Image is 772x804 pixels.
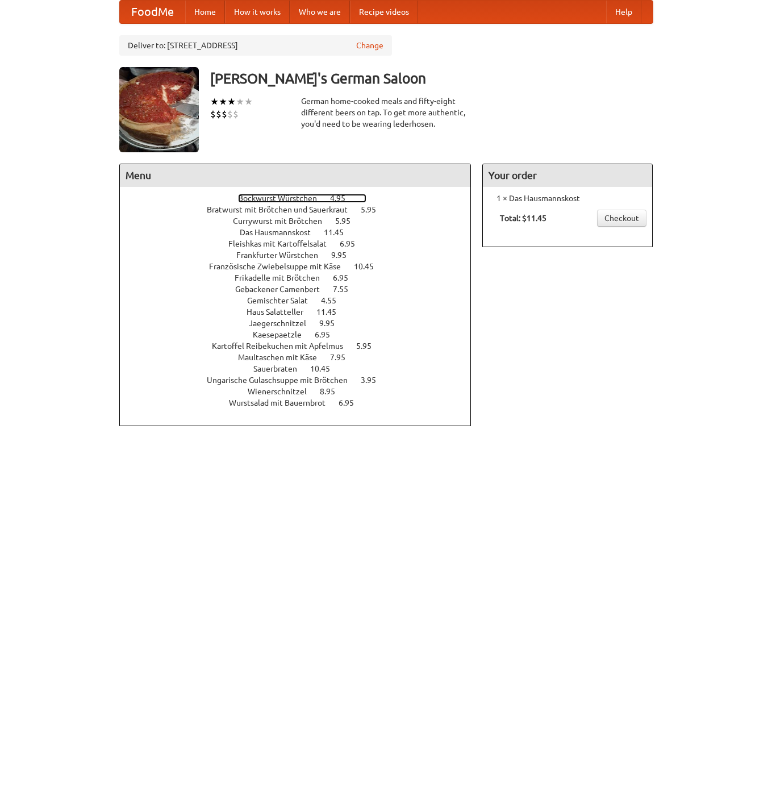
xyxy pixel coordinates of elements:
[238,194,328,203] span: Bockwurst Würstchen
[235,273,331,282] span: Frikadelle mit Brötchen
[207,376,359,385] span: Ungarische Gulaschsuppe mit Brötchen
[227,108,233,120] li: $
[361,205,387,214] span: 5.95
[354,262,385,271] span: 10.45
[228,239,338,248] span: Fleishkas mit Kartoffelsalat
[185,1,225,23] a: Home
[210,67,653,90] h3: [PERSON_NAME]'s German Saloon
[228,239,376,248] a: Fleishkas mit Kartoffelsalat 6.95
[301,95,471,130] div: German home-cooked meals and fifty-eight different beers on tap. To get more authentic, you'd nee...
[212,341,354,351] span: Kartoffel Reibekuchen mit Apfelmus
[248,387,356,396] a: Wienerschnitzel 8.95
[253,364,308,373] span: Sauerbraten
[244,95,253,108] li: ★
[233,216,333,226] span: Currywurst mit Brötchen
[247,307,357,316] a: Haus Salatteller 11.45
[350,1,418,23] a: Recipe videos
[333,273,360,282] span: 6.95
[229,398,337,407] span: Wurstsalad mit Bauernbrot
[219,95,227,108] li: ★
[247,296,357,305] a: Gemischter Salat 4.55
[210,108,216,120] li: $
[249,319,318,328] span: Jaegerschnitzel
[315,330,341,339] span: 6.95
[500,214,546,223] b: Total: $11.45
[233,216,372,226] a: Currywurst mit Brötchen 5.95
[229,398,375,407] a: Wurstsalad mit Bauernbrot 6.95
[236,251,329,260] span: Frankfurter Würstchen
[119,35,392,56] div: Deliver to: [STREET_ADDRESS]
[321,296,348,305] span: 4.55
[247,296,319,305] span: Gemischter Salat
[222,108,227,120] li: $
[209,262,352,271] span: Französische Zwiebelsuppe mit Käse
[253,330,351,339] a: Kaesepaetzle 6.95
[207,205,359,214] span: Bratwurst mit Brötchen und Sauerkraut
[240,228,365,237] a: Das Hausmannskost 11.45
[119,67,199,152] img: angular.jpg
[361,376,387,385] span: 3.95
[356,40,383,51] a: Change
[238,194,366,203] a: Bockwurst Würstchen 4.95
[253,364,351,373] a: Sauerbraten 10.45
[320,387,347,396] span: 8.95
[489,193,646,204] li: 1 × Das Hausmannskost
[235,285,331,294] span: Gebackener Camenbert
[319,319,346,328] span: 9.95
[316,307,348,316] span: 11.45
[330,353,357,362] span: 7.95
[236,251,368,260] a: Frankfurter Würstchen 9.95
[207,205,397,214] a: Bratwurst mit Brötchen und Sauerkraut 5.95
[290,1,350,23] a: Who we are
[216,108,222,120] li: $
[253,330,313,339] span: Kaesepaetzle
[236,95,244,108] li: ★
[238,353,366,362] a: Maultaschen mit Käse 7.95
[209,262,395,271] a: Französische Zwiebelsuppe mit Käse 10.45
[324,228,355,237] span: 11.45
[240,228,322,237] span: Das Hausmannskost
[207,376,397,385] a: Ungarische Gulaschsuppe mit Brötchen 3.95
[356,341,383,351] span: 5.95
[339,398,365,407] span: 6.95
[120,1,185,23] a: FoodMe
[210,95,219,108] li: ★
[333,285,360,294] span: 7.55
[235,273,369,282] a: Frikadelle mit Brötchen 6.95
[235,285,369,294] a: Gebackener Camenbert 7.55
[310,364,341,373] span: 10.45
[331,251,358,260] span: 9.95
[233,108,239,120] li: $
[340,239,366,248] span: 6.95
[606,1,641,23] a: Help
[597,210,646,227] a: Checkout
[227,95,236,108] li: ★
[247,307,315,316] span: Haus Salatteller
[249,319,356,328] a: Jaegerschnitzel 9.95
[330,194,357,203] span: 4.95
[248,387,318,396] span: Wienerschnitzel
[483,164,652,187] h4: Your order
[225,1,290,23] a: How it works
[238,353,328,362] span: Maultaschen mit Käse
[212,341,393,351] a: Kartoffel Reibekuchen mit Apfelmus 5.95
[335,216,362,226] span: 5.95
[120,164,471,187] h4: Menu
